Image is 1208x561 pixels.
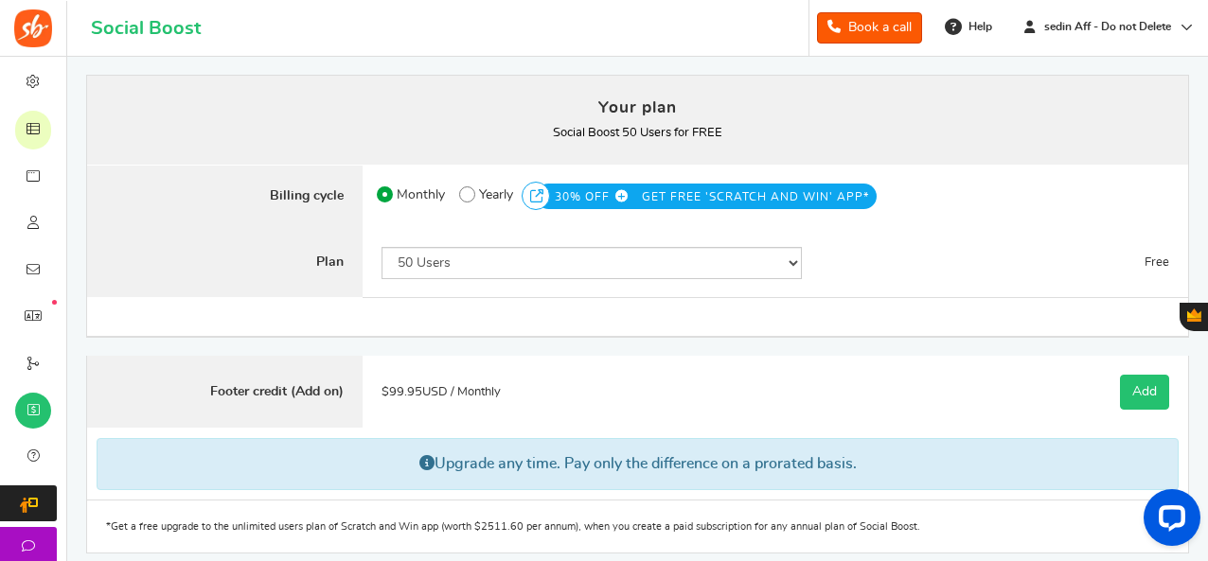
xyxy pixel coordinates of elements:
span: $ USD / Monthly [382,386,501,398]
a: Book a call [817,12,922,44]
div: *Get a free upgrade to the unlimited users plan of Scratch and Win app (worth $2511.60 per annum)... [86,500,1189,553]
img: Social Boost [14,9,52,47]
b: Social Boost 50 Users for FREE [553,127,722,139]
iframe: LiveChat chat widget [1128,482,1208,561]
span: Monthly [397,182,445,208]
label: Footer credit (Add on) [87,356,363,429]
button: Gratisfaction [1180,303,1208,331]
label: Plan [87,228,363,298]
a: 30% OFF GET FREE 'SCRATCH AND WIN' APP* [555,188,869,199]
span: Free [1145,256,1169,269]
h4: Your plan [106,95,1170,120]
em: New [52,300,57,305]
label: Billing cycle [87,165,363,229]
span: 30% OFF [555,184,638,210]
span: GET FREE 'SCRATCH AND WIN' APP* [642,184,869,210]
h1: Social Boost [91,18,201,39]
span: sedin Aff - Do not Delete [1037,19,1179,35]
a: Add [1120,375,1169,410]
span: Gratisfaction [1187,308,1201,322]
span: Yearly [479,182,513,208]
p: Upgrade any time. Pay only the difference on a prorated basis. [97,438,1179,489]
a: Help [937,11,1002,42]
span: 99.95 [389,386,422,398]
span: Help [964,19,992,35]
